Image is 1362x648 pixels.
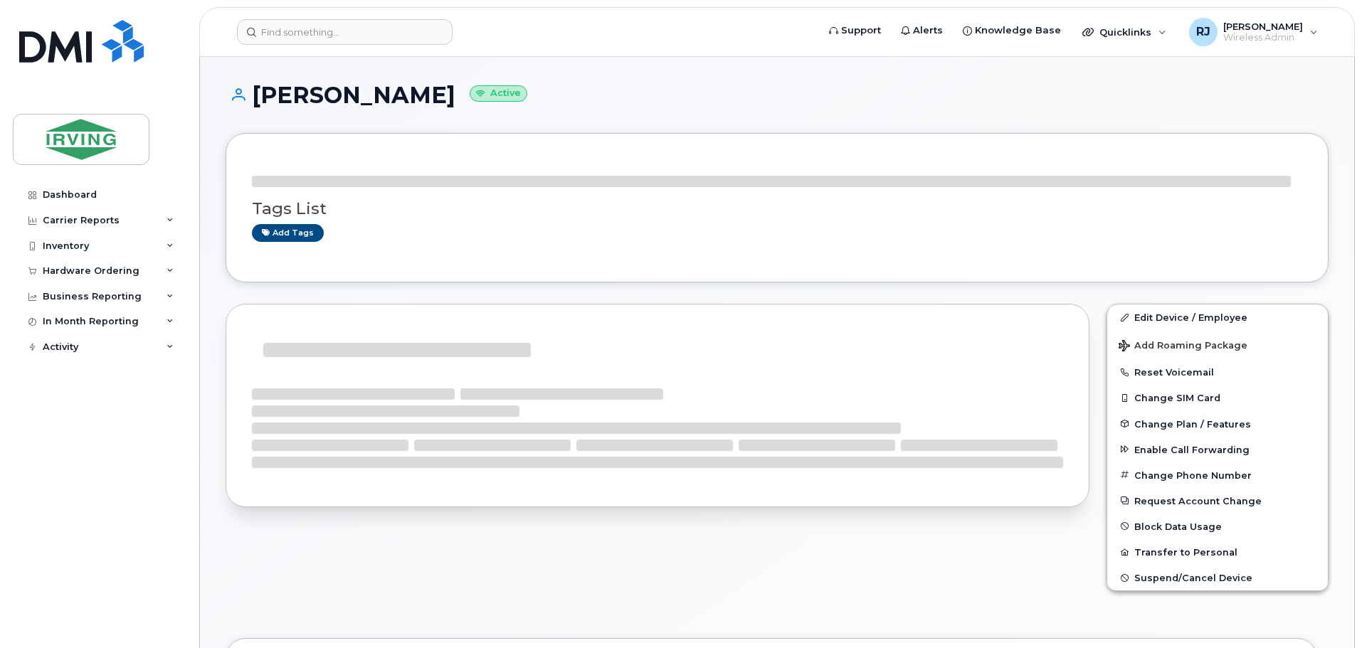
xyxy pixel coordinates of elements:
[226,83,1329,107] h1: [PERSON_NAME]
[1107,462,1328,488] button: Change Phone Number
[1107,539,1328,565] button: Transfer to Personal
[1107,514,1328,539] button: Block Data Usage
[252,224,324,242] a: Add tags
[1107,437,1328,462] button: Enable Call Forwarding
[1107,411,1328,437] button: Change Plan / Features
[1107,385,1328,410] button: Change SIM Card
[1134,444,1250,455] span: Enable Call Forwarding
[470,85,527,102] small: Active
[1134,418,1251,429] span: Change Plan / Features
[1107,565,1328,590] button: Suspend/Cancel Device
[1107,330,1328,359] button: Add Roaming Package
[1107,488,1328,514] button: Request Account Change
[1107,304,1328,330] a: Edit Device / Employee
[1134,573,1252,583] span: Suspend/Cancel Device
[1119,340,1247,354] span: Add Roaming Package
[1107,359,1328,385] button: Reset Voicemail
[252,200,1302,218] h3: Tags List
